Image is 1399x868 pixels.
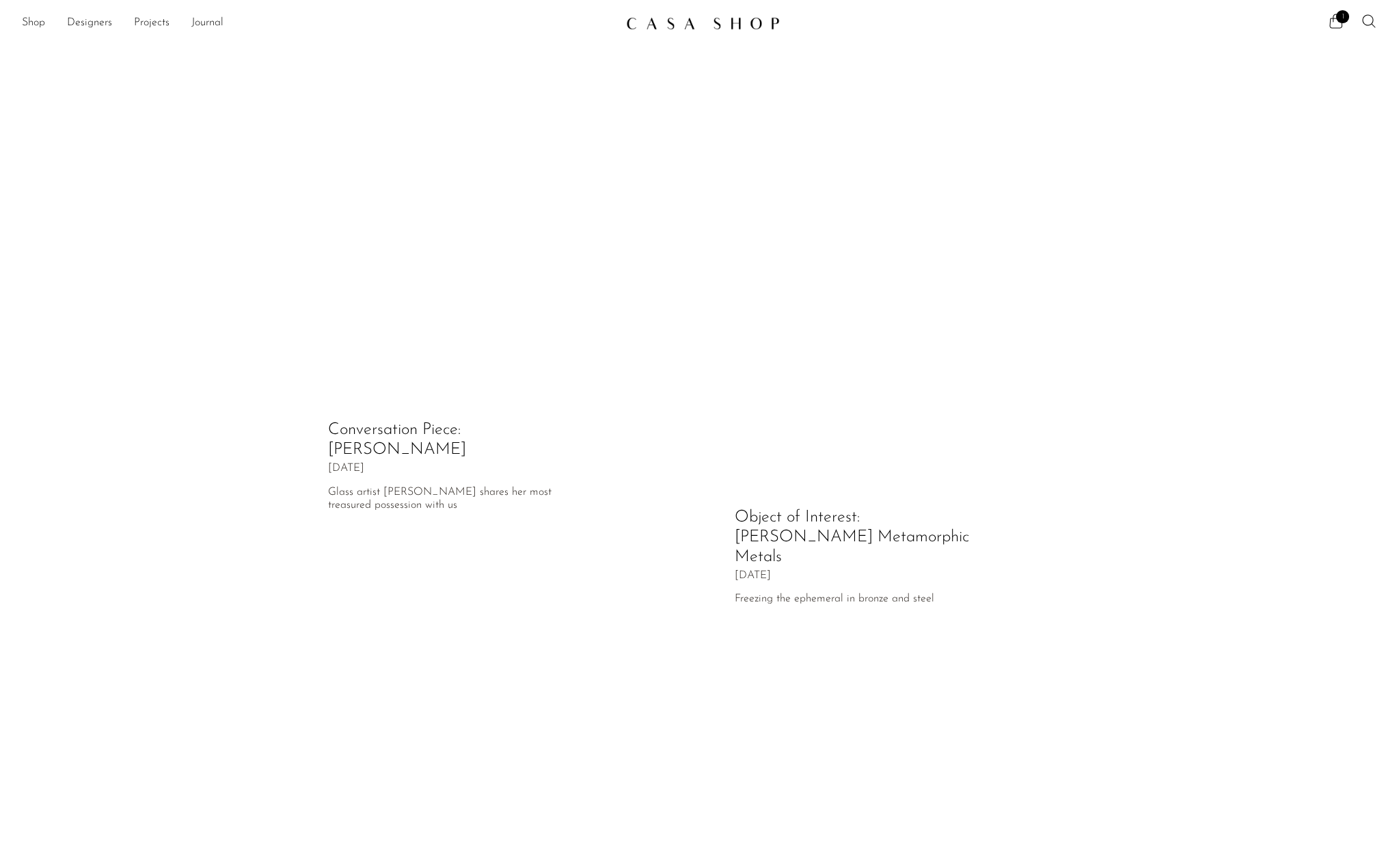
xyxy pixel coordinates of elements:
[22,12,615,35] nav: Desktop navigation
[735,509,969,565] a: Object of Interest: [PERSON_NAME] Metamorphic Metals
[735,570,771,582] span: [DATE]
[328,463,364,475] span: [DATE]
[67,14,112,32] a: Designers
[328,486,590,512] p: Glass artist [PERSON_NAME] shares her most treasured possession with us
[134,14,169,32] a: Projects
[1336,10,1349,23] span: 1
[191,14,223,32] a: Journal
[735,593,997,606] p: Freezing the ephemeral in bronze and steel
[328,422,466,458] a: Conversation Piece: [PERSON_NAME]
[22,12,615,35] ul: NEW HEADER MENU
[22,14,45,32] a: Shop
